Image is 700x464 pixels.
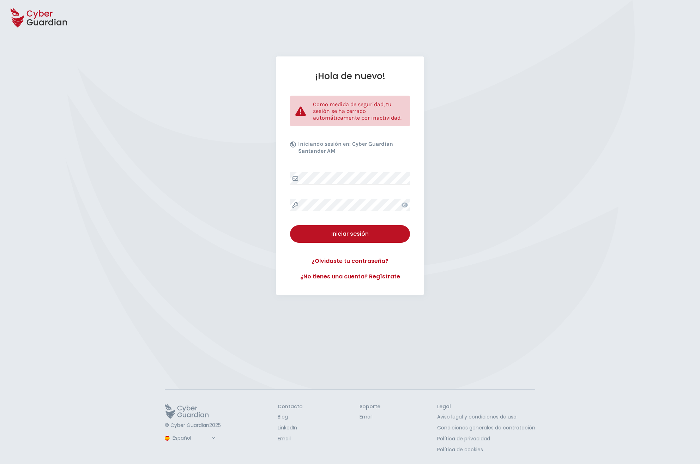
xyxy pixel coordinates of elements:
[298,140,393,154] b: Cyber Guardian Santander AM
[278,404,303,410] h3: Contacto
[165,436,170,441] img: region-logo
[360,413,380,421] a: Email
[278,435,303,442] a: Email
[437,435,535,442] a: Política de privacidad
[278,413,303,421] a: Blog
[165,422,221,429] p: © Cyber Guardian 2025
[437,413,535,421] a: Aviso legal y condiciones de uso
[290,257,410,265] a: ¿Olvidaste tu contraseña?
[298,140,408,158] p: Iniciando sesión en:
[437,424,535,432] a: Condiciones generales de contratación
[290,272,410,281] a: ¿No tienes una cuenta? Regístrate
[278,424,303,432] a: LinkedIn
[290,225,410,243] button: Iniciar sesión
[313,101,405,121] p: Como medida de seguridad, tu sesión se ha cerrado automáticamente por inactividad.
[437,404,535,410] h3: Legal
[437,446,535,453] a: Política de cookies
[360,404,380,410] h3: Soporte
[290,71,410,82] h1: ¡Hola de nuevo!
[295,230,405,238] div: Iniciar sesión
